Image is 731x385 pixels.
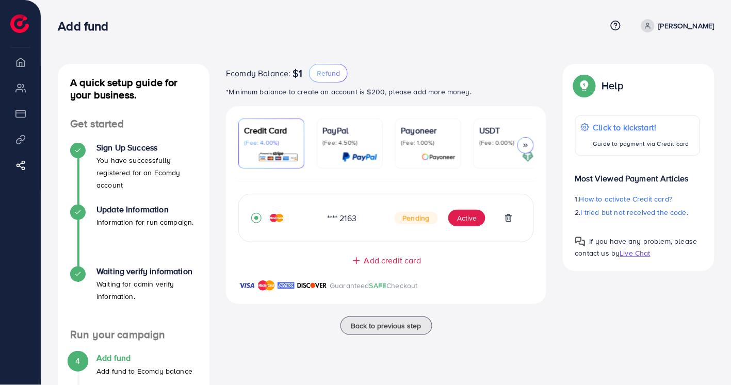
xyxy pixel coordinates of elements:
[687,339,723,377] iframe: Chat
[575,76,594,95] img: Popup guide
[251,213,262,223] svg: record circle
[448,210,485,226] button: Active
[593,138,689,150] p: Guide to payment via Credit card
[369,280,387,291] span: SAFE
[575,206,700,219] p: 2.
[364,255,421,266] span: Add credit card
[58,205,209,266] li: Update Information
[96,205,194,214] h4: Update Information
[395,212,438,224] span: Pending
[270,214,284,222] img: credit
[96,154,197,191] p: You have successfully registered for an Ecomdy account
[421,151,456,163] img: card
[575,236,697,258] span: If you have any problem, please contact us by
[322,124,377,137] p: PayPal
[479,139,534,147] p: (Fee: 0.00%)
[659,20,714,32] p: [PERSON_NAME]
[96,143,197,153] h4: Sign Up Success
[581,207,688,217] span: I tried but not received the code.
[340,316,432,335] button: Back to previous step
[575,164,700,185] p: Most Viewed Payment Articles
[96,266,197,276] h4: Waiting verify information
[575,193,700,205] p: 1.
[258,151,299,163] img: card
[342,151,377,163] img: card
[330,279,418,292] p: Guaranteed Checkout
[401,124,456,137] p: Payoneer
[637,19,714,32] a: [PERSON_NAME]
[226,86,546,98] p: *Minimum balance to create an account is $200, please add more money.
[401,139,456,147] p: (Fee: 1.00%)
[579,194,672,204] span: How to activate Credit card?
[602,79,624,92] p: Help
[96,365,192,377] p: Add fund to Ecomdy balance
[58,328,209,341] h4: Run your campaign
[620,248,651,258] span: Live Chat
[293,67,303,79] span: $1
[96,278,197,303] p: Waiting for admin verify information.
[58,19,117,34] h3: Add fund
[96,216,194,228] p: Information for run campaign.
[479,124,534,137] p: USDT
[10,14,29,33] img: logo
[96,353,192,363] h4: Add fund
[58,118,209,130] h4: Get started
[575,237,586,247] img: Popup guide
[278,279,295,292] img: brand
[317,68,340,78] span: Refund
[351,321,421,331] span: Back to previous step
[58,143,209,205] li: Sign Up Success
[58,76,209,101] h4: A quick setup guide for your business.
[322,139,377,147] p: (Fee: 4.50%)
[297,279,327,292] img: brand
[309,64,348,82] button: Refund
[522,151,534,163] img: card
[244,124,299,137] p: Credit Card
[58,266,209,328] li: Waiting verify information
[258,279,275,292] img: brand
[593,121,689,133] p: Click to kickstart!
[75,355,80,367] span: 4
[244,139,299,147] p: (Fee: 4.00%)
[238,279,255,292] img: brand
[226,67,290,79] span: Ecomdy Balance:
